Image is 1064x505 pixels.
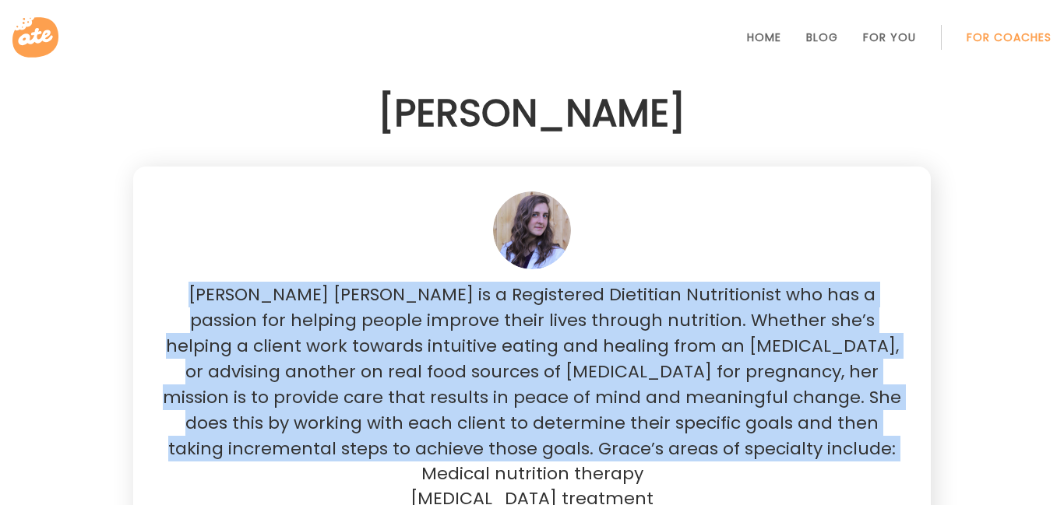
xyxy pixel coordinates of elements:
h1: [PERSON_NAME] [133,86,931,142]
img: author-Grace-Engels.jpg [493,191,571,269]
a: For Coaches [967,31,1052,44]
a: Home [747,31,781,44]
li: Medical nutrition therapy [158,461,906,486]
a: For You [863,31,916,44]
a: Blog [806,31,838,44]
p: [PERSON_NAME] [PERSON_NAME] is a Registered Dietitian Nutritionist who has a passion for helping ... [158,282,906,461]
